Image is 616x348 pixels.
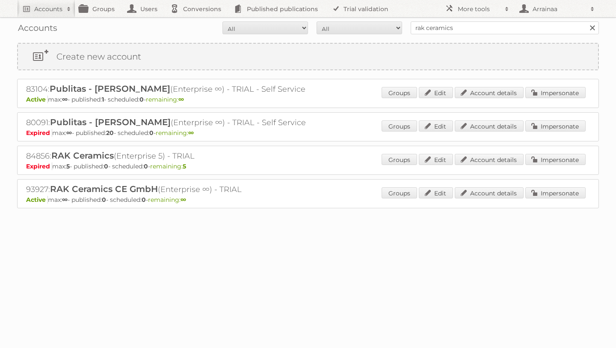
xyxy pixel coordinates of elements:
a: Edit [419,87,453,98]
a: Edit [419,120,453,132]
strong: ∞ [66,129,72,137]
span: remaining: [148,196,186,204]
strong: ∞ [178,96,184,103]
a: Groups [382,187,417,198]
a: Impersonate [525,87,586,98]
strong: 0 [149,129,154,137]
strong: 0 [139,96,144,103]
span: Active [26,96,48,103]
strong: 0 [142,196,146,204]
strong: 0 [102,196,106,204]
h2: 84856: (Enterprise 5) - TRIAL [26,150,326,162]
strong: 0 [144,162,148,170]
h2: Accounts [34,5,62,13]
span: remaining: [146,96,184,103]
strong: 1 [102,96,104,103]
a: Impersonate [525,154,586,165]
a: Impersonate [525,187,586,198]
h2: Arrainaa [530,5,586,13]
p: max: - published: - scheduled: - [26,129,590,137]
a: Groups [382,154,417,165]
span: Publitas - [PERSON_NAME] [50,84,170,94]
a: Groups [382,120,417,132]
span: remaining: [156,129,194,137]
a: Account details [455,120,524,132]
h2: More tools [458,5,500,13]
span: Publitas - [PERSON_NAME] [50,117,171,127]
strong: ∞ [62,196,68,204]
strong: ∞ [62,96,68,103]
h2: 83104: (Enterprise ∞) - TRIAL - Self Service [26,84,326,95]
strong: 0 [104,162,108,170]
a: Create new account [18,44,598,69]
strong: ∞ [188,129,194,137]
strong: 20 [106,129,114,137]
strong: ∞ [181,196,186,204]
a: Account details [455,87,524,98]
a: Account details [455,187,524,198]
span: RAK Ceramics [51,150,114,161]
p: max: - published: - scheduled: - [26,162,590,170]
span: Expired [26,162,52,170]
a: Impersonate [525,120,586,132]
h2: 93927: (Enterprise ∞) - TRIAL [26,184,326,195]
a: Groups [382,87,417,98]
p: max: - published: - scheduled: - [26,196,590,204]
span: Expired [26,129,52,137]
h2: 80091: (Enterprise ∞) - TRIAL - Self Service [26,117,326,128]
span: Active [26,196,48,204]
strong: 5 [183,162,186,170]
a: Edit [419,187,453,198]
span: remaining: [150,162,186,170]
span: RAK Ceramics CE GmbH [50,184,158,194]
a: Edit [419,154,453,165]
a: Account details [455,154,524,165]
strong: 5 [66,162,70,170]
p: max: - published: - scheduled: - [26,96,590,103]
